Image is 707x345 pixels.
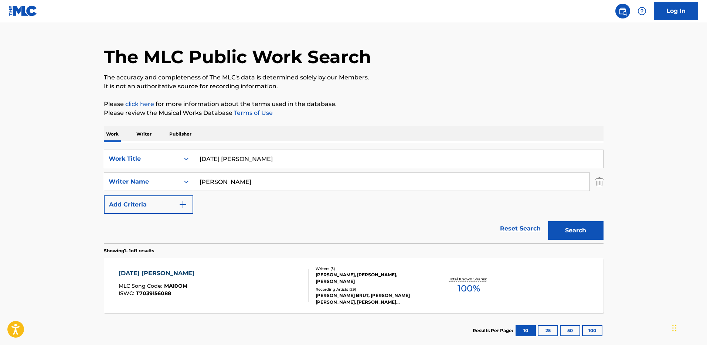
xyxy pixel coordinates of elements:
p: Work [104,126,121,142]
button: 10 [516,325,536,336]
p: Please review the Musical Works Database [104,109,604,117]
span: MLC Song Code : [119,283,164,289]
span: ISWC : [119,290,136,297]
p: Showing 1 - 1 of 1 results [104,247,154,254]
a: [DATE] [PERSON_NAME]MLC Song Code:MA10OMISWC:T7039156088Writers (3)[PERSON_NAME], [PERSON_NAME], ... [104,258,604,313]
div: [PERSON_NAME], [PERSON_NAME], [PERSON_NAME] [316,271,427,285]
p: Writer [134,126,154,142]
button: 25 [538,325,558,336]
div: Help [635,4,649,18]
a: click here [125,100,154,107]
div: Recording Artists ( 29 ) [316,287,427,292]
button: Search [548,221,604,240]
form: Search Form [104,150,604,243]
div: Work Title [109,154,175,163]
img: help [638,7,646,16]
p: Total Known Shares: [449,276,489,282]
span: T7039156088 [136,290,171,297]
div: Drag [672,317,677,339]
div: Writers ( 3 ) [316,266,427,271]
button: Add Criteria [104,195,193,214]
a: Reset Search [496,221,544,237]
iframe: Chat Widget [670,310,707,345]
a: Log In [654,2,698,20]
button: 100 [582,325,602,336]
div: [PERSON_NAME] BRUT, [PERSON_NAME] [PERSON_NAME], [PERSON_NAME] [PERSON_NAME], [PERSON_NAME] BRUT,... [316,292,427,305]
p: Publisher [167,126,194,142]
p: Results Per Page: [473,327,515,334]
span: MA10OM [164,283,187,289]
img: MLC Logo [9,6,37,16]
span: 100 % [458,282,480,295]
h1: The MLC Public Work Search [104,46,371,68]
img: Delete Criterion [595,172,604,191]
a: Terms of Use [232,109,273,116]
p: Please for more information about the terms used in the database. [104,100,604,109]
img: search [618,7,627,16]
div: Writer Name [109,177,175,186]
a: Public Search [615,4,630,18]
p: It is not an authoritative source for recording information. [104,82,604,91]
div: [DATE] [PERSON_NAME] [119,269,198,278]
button: 50 [560,325,580,336]
img: 9d2ae6d4665cec9f34b9.svg [179,200,187,209]
p: The accuracy and completeness of The MLC's data is determined solely by our Members. [104,73,604,82]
